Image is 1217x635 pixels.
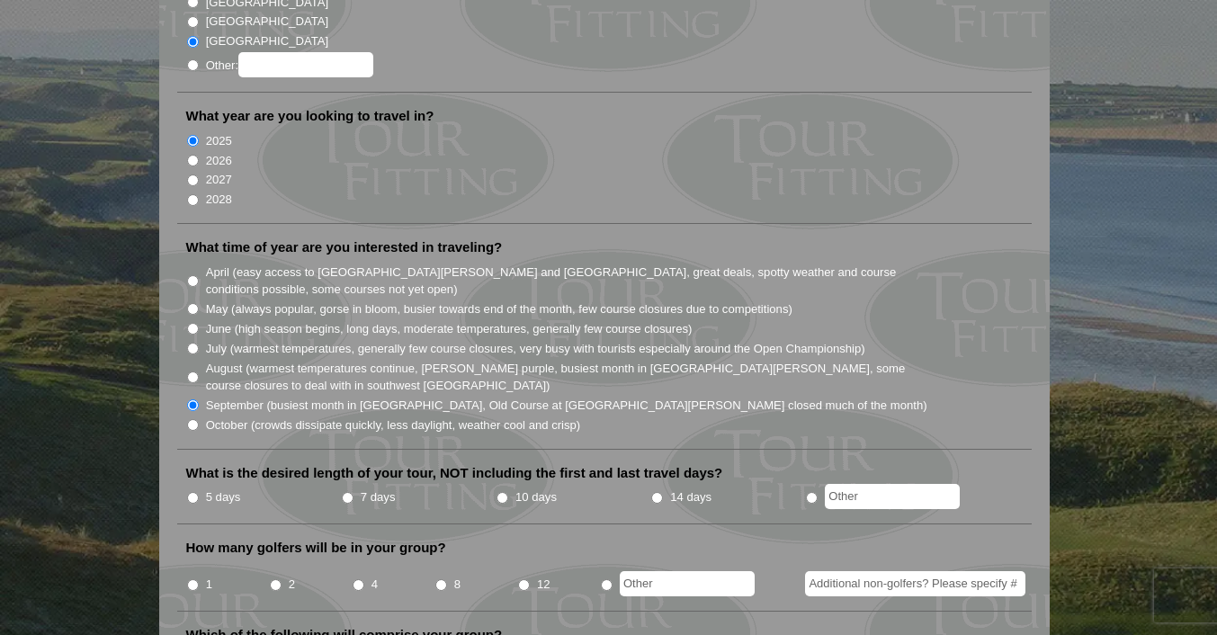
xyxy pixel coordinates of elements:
input: Other [825,484,960,509]
label: Other: [206,52,373,77]
label: 10 days [515,488,557,506]
input: Other [620,571,755,596]
label: October (crowds dissipate quickly, less daylight, weather cool and crisp) [206,416,581,434]
label: [GEOGRAPHIC_DATA] [206,13,328,31]
label: How many golfers will be in your group? [186,539,446,557]
label: [GEOGRAPHIC_DATA] [206,32,328,50]
label: What is the desired length of your tour, NOT including the first and last travel days? [186,464,723,482]
label: 12 [537,576,550,594]
label: June (high season begins, long days, moderate temperatures, generally few course closures) [206,320,693,338]
input: Other: [238,52,373,77]
label: July (warmest temperatures, generally few course closures, very busy with tourists especially aro... [206,340,865,358]
label: September (busiest month in [GEOGRAPHIC_DATA], Old Course at [GEOGRAPHIC_DATA][PERSON_NAME] close... [206,397,927,415]
label: 5 days [206,488,241,506]
label: 2026 [206,152,232,170]
label: 4 [371,576,378,594]
label: 2028 [206,191,232,209]
label: 2027 [206,171,232,189]
label: What year are you looking to travel in? [186,107,434,125]
label: 1 [206,576,212,594]
label: 8 [454,576,461,594]
label: August (warmest temperatures continue, [PERSON_NAME] purple, busiest month in [GEOGRAPHIC_DATA][P... [206,360,929,395]
label: What time of year are you interested in traveling? [186,238,503,256]
label: 14 days [670,488,711,506]
label: 2 [289,576,295,594]
input: Additional non-golfers? Please specify # [805,571,1025,596]
label: April (easy access to [GEOGRAPHIC_DATA][PERSON_NAME] and [GEOGRAPHIC_DATA], great deals, spotty w... [206,264,929,299]
label: May (always popular, gorse in bloom, busier towards end of the month, few course closures due to ... [206,300,792,318]
label: 7 days [361,488,396,506]
label: 2025 [206,132,232,150]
